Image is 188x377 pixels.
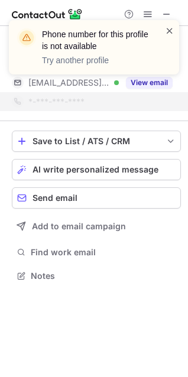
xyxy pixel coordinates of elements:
[33,193,77,203] span: Send email
[17,28,36,47] img: warning
[12,159,181,180] button: AI write personalized message
[32,222,126,231] span: Add to email campaign
[12,187,181,209] button: Send email
[31,271,176,281] span: Notes
[42,54,151,66] p: Try another profile
[33,165,158,174] span: AI write personalized message
[42,28,151,52] header: Phone number for this profile is not available
[12,216,181,237] button: Add to email campaign
[12,244,181,261] button: Find work email
[33,136,160,146] div: Save to List / ATS / CRM
[31,247,176,258] span: Find work email
[12,131,181,152] button: save-profile-one-click
[12,7,83,21] img: ContactOut v5.3.10
[12,268,181,284] button: Notes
